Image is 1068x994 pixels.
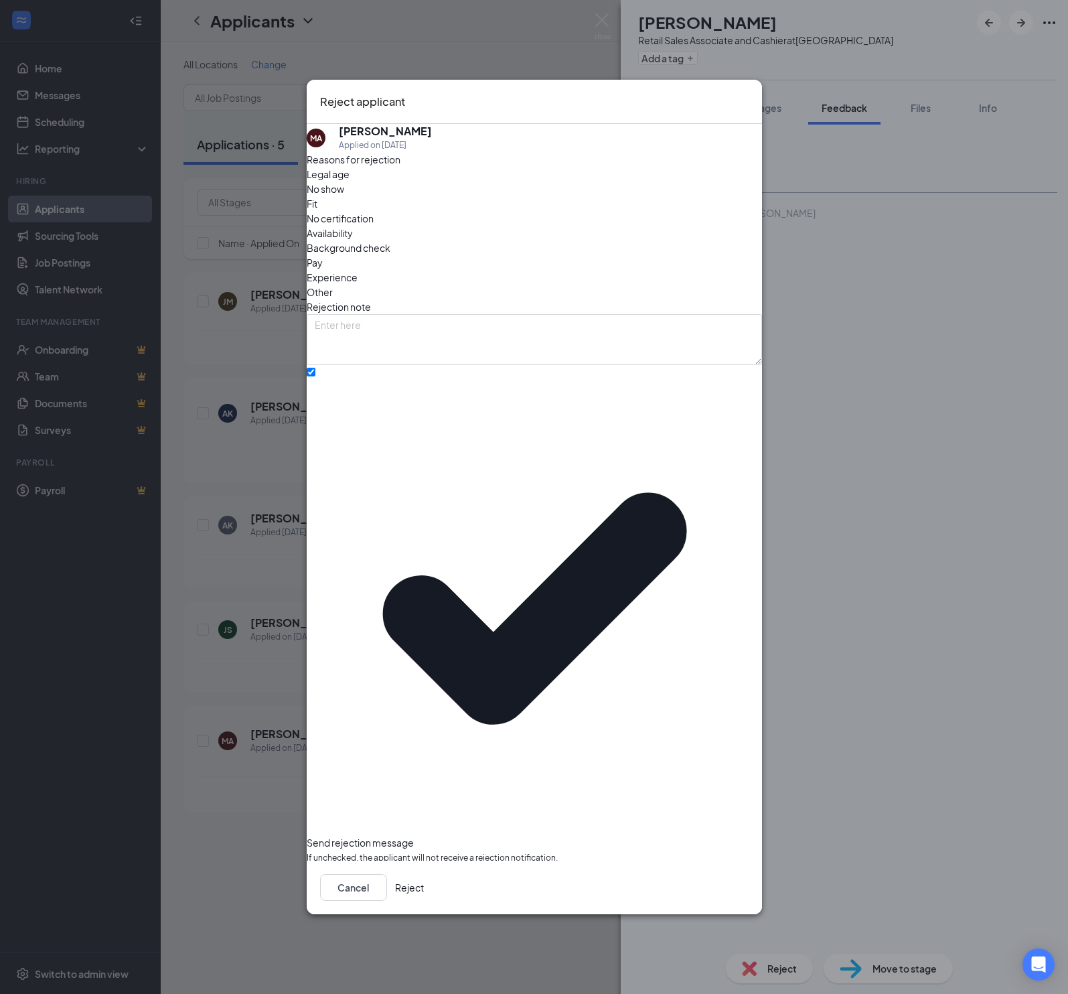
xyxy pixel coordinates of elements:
[310,133,322,144] div: MA
[307,836,762,849] div: Send rejection message
[307,368,315,376] input: Send rejection messageIf unchecked, the applicant will not receive a rejection notification.
[307,226,353,240] span: Availability
[339,124,432,139] h5: [PERSON_NAME]
[339,139,432,152] div: Applied on [DATE]
[307,255,323,270] span: Pay
[320,93,405,111] h3: Reject applicant
[1022,948,1055,981] div: Open Intercom Messenger
[307,240,390,255] span: Background check
[307,380,762,836] svg: Checkmark
[307,211,374,226] span: No certification
[307,182,344,196] span: No show
[307,285,333,299] span: Other
[307,196,317,211] span: Fit
[307,270,358,285] span: Experience
[320,874,387,901] button: Cancel
[307,167,350,182] span: Legal age
[395,874,424,901] button: Reject
[307,301,371,313] span: Rejection note
[307,852,762,865] span: If unchecked, the applicant will not receive a rejection notification.
[307,153,400,165] span: Reasons for rejection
